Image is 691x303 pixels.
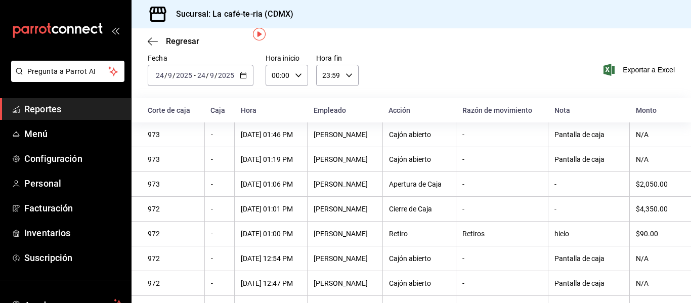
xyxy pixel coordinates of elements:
div: Cajón abierto [389,254,450,263]
div: hielo [554,230,623,238]
button: Exportar a Excel [606,64,675,76]
div: Hora [241,106,301,114]
div: $90.00 [636,230,675,238]
div: Cierre de Caja [389,205,450,213]
div: - [211,230,229,238]
button: Pregunta a Parrot AI [11,61,124,82]
div: N/A [636,279,675,287]
span: Personal [24,177,123,190]
label: Hora fin [316,55,359,62]
div: Pantalla de caja [554,131,623,139]
input: -- [167,71,172,79]
div: - [554,180,623,188]
span: / [172,71,176,79]
div: N/A [636,131,675,139]
div: - [211,205,229,213]
div: [DATE] 01:00 PM [241,230,301,238]
div: [PERSON_NAME] [314,205,376,213]
div: [PERSON_NAME] [314,254,376,263]
div: [DATE] 01:06 PM [241,180,301,188]
div: - [462,155,542,163]
div: [DATE] 01:01 PM [241,205,301,213]
label: Fecha [148,55,253,62]
span: / [206,71,209,79]
div: [PERSON_NAME] [314,230,376,238]
span: - [194,71,196,79]
label: Hora inicio [266,55,308,62]
div: N/A [636,254,675,263]
div: 973 [148,155,198,163]
div: - [462,254,542,263]
span: Inventarios [24,226,123,240]
div: Pantalla de caja [554,279,623,287]
span: Facturación [24,201,123,215]
div: - [462,205,542,213]
div: Acción [388,106,450,114]
button: open_drawer_menu [111,26,119,34]
div: 972 [148,230,198,238]
span: Pregunta a Parrot AI [27,66,109,77]
div: Monto [636,106,675,114]
div: Retiro [389,230,450,238]
span: Suscripción [24,251,123,265]
h3: Sucursal: La café-te-ria (CDMX) [168,8,293,20]
div: 973 [148,131,198,139]
input: -- [155,71,164,79]
span: / [164,71,167,79]
div: [PERSON_NAME] [314,279,376,287]
div: - [462,131,542,139]
div: - [462,279,542,287]
div: Razón de movimiento [462,106,542,114]
div: Caja [210,106,229,114]
div: Apertura de Caja [389,180,450,188]
input: -- [197,71,206,79]
span: Menú [24,127,123,141]
span: Regresar [166,36,199,46]
div: Pantalla de caja [554,254,623,263]
div: Pantalla de caja [554,155,623,163]
div: N/A [636,155,675,163]
div: 972 [148,254,198,263]
div: - [211,180,229,188]
div: $2,050.00 [636,180,675,188]
div: $4,350.00 [636,205,675,213]
span: Reportes [24,102,123,116]
div: Retiros [462,230,542,238]
span: / [214,71,218,79]
div: [DATE] 01:46 PM [241,131,301,139]
a: Pregunta a Parrot AI [7,73,124,84]
div: - [211,155,229,163]
img: Tooltip marker [253,28,266,40]
div: - [462,180,542,188]
div: - [211,254,229,263]
div: [DATE] 01:19 PM [241,155,301,163]
div: 972 [148,205,198,213]
div: Corte de caja [148,106,198,114]
input: ---- [218,71,235,79]
input: -- [209,71,214,79]
div: - [211,279,229,287]
div: - [554,205,623,213]
div: Empleado [314,106,377,114]
div: 973 [148,180,198,188]
div: Cajón abierto [389,155,450,163]
div: [DATE] 12:54 PM [241,254,301,263]
div: [PERSON_NAME] [314,131,376,139]
div: - [211,131,229,139]
div: [DATE] 12:47 PM [241,279,301,287]
div: Nota [554,106,624,114]
span: Configuración [24,152,123,165]
div: 972 [148,279,198,287]
div: Cajón abierto [389,131,450,139]
div: Cajón abierto [389,279,450,287]
button: Regresar [148,36,199,46]
div: [PERSON_NAME] [314,180,376,188]
div: [PERSON_NAME] [314,155,376,163]
input: ---- [176,71,193,79]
